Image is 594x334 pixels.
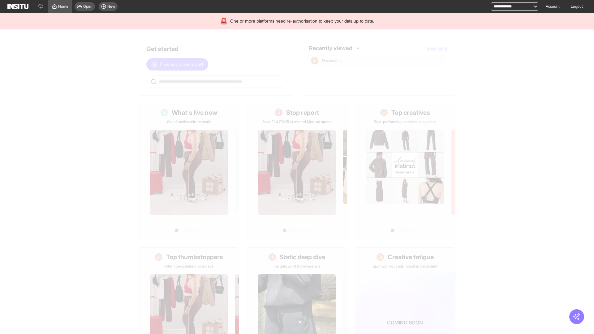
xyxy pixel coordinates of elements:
[230,18,374,24] span: One or more platforms need re-authorisation to keep your data up to date.
[83,4,93,9] span: Open
[58,4,68,9] span: Home
[220,17,228,25] div: 🚨
[107,4,115,9] span: New
[7,4,28,9] img: Logo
